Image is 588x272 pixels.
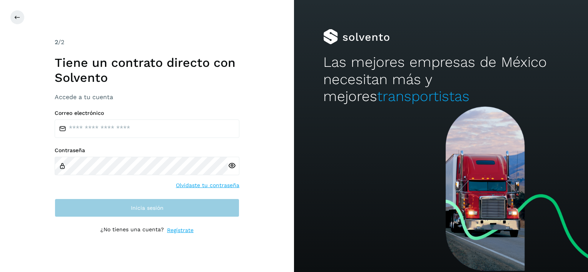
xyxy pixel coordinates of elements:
div: /2 [55,38,239,47]
h3: Accede a tu cuenta [55,93,239,101]
h2: Las mejores empresas de México necesitan más y mejores [323,54,558,105]
button: Inicia sesión [55,199,239,217]
span: Inicia sesión [131,205,164,211]
label: Contraseña [55,147,239,154]
a: Regístrate [167,226,194,234]
h1: Tiene un contrato directo con Solvento [55,55,239,85]
a: Olvidaste tu contraseña [176,181,239,189]
span: 2 [55,38,58,46]
p: ¿No tienes una cuenta? [100,226,164,234]
label: Correo electrónico [55,110,239,116]
span: transportistas [377,88,469,104]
